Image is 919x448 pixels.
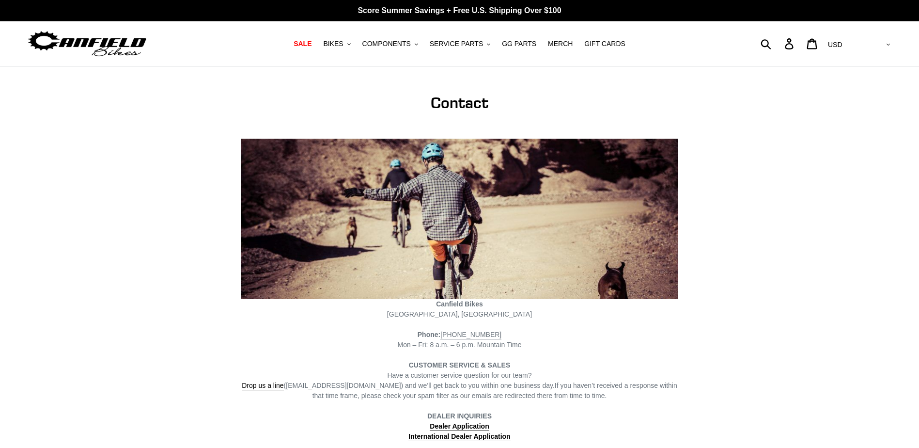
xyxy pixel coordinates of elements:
img: Canfield Bikes [27,29,148,59]
span: SALE [294,40,312,48]
span: MERCH [548,40,573,48]
span: GG PARTS [502,40,536,48]
strong: CUSTOMER SERVICE & SALES [409,361,511,369]
span: ([EMAIL_ADDRESS][DOMAIN_NAME]) and we’ll get back to you within one business day. [242,382,555,390]
a: Drop us a line [242,382,283,390]
strong: DEALER INQUIRIES [427,412,492,431]
strong: Phone: [418,331,440,338]
button: BIKES [318,37,355,50]
a: [PHONE_NUMBER] [440,331,501,339]
a: SALE [289,37,316,50]
div: Mon – Fri: 8 a.m. – 6 p.m. Mountain Time [241,330,678,350]
h1: Contact [241,94,678,112]
div: Have a customer service question for our team? If you haven’t received a response within that tim... [241,370,678,401]
strong: International Dealer Application [408,432,510,440]
span: BIKES [323,40,343,48]
a: MERCH [543,37,577,50]
button: COMPONENTS [358,37,423,50]
a: GG PARTS [497,37,541,50]
a: GIFT CARDS [579,37,630,50]
a: Dealer Application [430,422,489,431]
span: GIFT CARDS [584,40,625,48]
span: COMPONENTS [362,40,411,48]
span: SERVICE PARTS [430,40,483,48]
strong: Canfield Bikes [436,300,483,308]
button: SERVICE PARTS [425,37,495,50]
a: International Dealer Application [408,432,510,441]
span: [GEOGRAPHIC_DATA], [GEOGRAPHIC_DATA] [387,310,532,318]
input: Search [766,33,791,54]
